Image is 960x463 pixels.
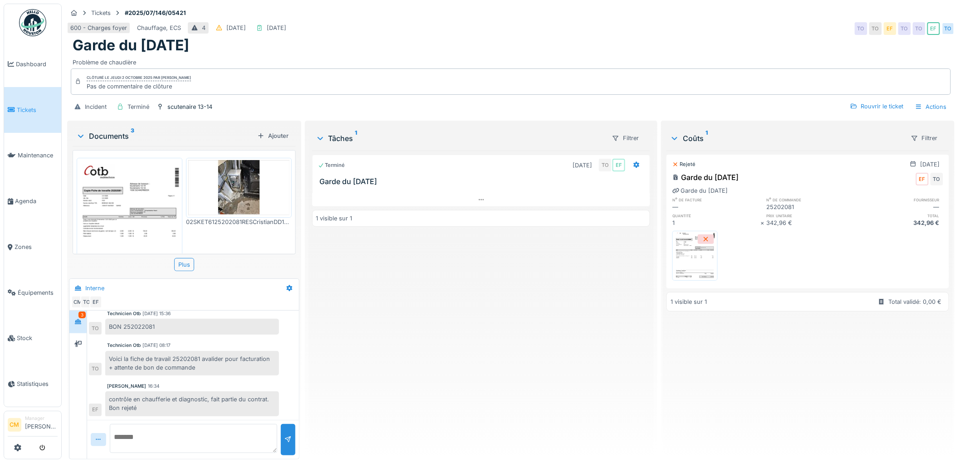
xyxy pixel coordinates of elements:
div: 342,96 € [767,219,855,227]
div: CM [71,296,84,308]
div: 1 visible sur 1 [316,214,353,223]
li: [PERSON_NAME] [25,415,58,434]
div: Total validé: 0,00 € [889,297,942,306]
div: TO [869,22,882,35]
a: Équipements [4,270,61,316]
div: TO [89,363,102,375]
sup: 3 [131,131,134,141]
div: BON 252022081 [105,319,279,335]
a: Maintenance [4,133,61,179]
img: vk48zkda2wg9ngyniqy7883wqq0d [675,233,715,278]
div: Technicien Otb [107,342,141,349]
div: [DATE] 08:17 [142,342,171,349]
div: Manager [25,415,58,422]
div: Actions [911,100,951,113]
div: — [855,203,943,211]
div: EF [89,296,102,308]
h6: fournisseur [855,197,943,203]
div: [DATE] [267,24,286,32]
div: TO [80,296,93,308]
div: 3 [78,312,86,318]
div: TO [89,322,102,335]
div: TO [855,22,867,35]
div: 600 - Charges foyer [70,24,127,32]
sup: 1 [705,133,708,144]
div: 25202081 [767,203,855,211]
div: Rouvrir le ticket [847,100,907,112]
div: Voici la fiche de travail 25202081 avalider pour facturation + attente de bon de commande [105,351,279,375]
span: Statistiques [17,380,58,388]
h6: prix unitaire [767,213,855,219]
div: 02SKET6125202081RESCristianDD13012025_0901.JPEG [186,218,292,226]
div: Garde du [DATE] [672,172,739,183]
div: Tickets [91,9,111,17]
div: EF [89,404,102,416]
div: Incident [85,102,107,111]
div: [DATE] 15:36 [142,310,171,317]
div: Ajouter [254,130,292,142]
div: EF [612,159,625,171]
div: × [761,219,767,227]
div: EF [916,173,929,185]
div: contrôle en chaufferie et diagnostic, fait partie du contrat. Bon rejeté [105,391,279,416]
a: Dashboard [4,41,61,87]
div: [DATE] [573,161,592,170]
span: Agenda [15,197,58,205]
div: Filtrer [608,132,643,145]
div: TO [942,22,955,35]
div: Tâches [316,133,605,144]
h1: Garde du [DATE] [73,37,189,54]
div: TO [913,22,926,35]
a: Tickets [4,87,61,133]
h6: n° de commande [767,197,855,203]
div: [DATE] [226,24,246,32]
a: Zones [4,224,61,270]
div: Rejeté [672,161,696,168]
div: 4 [202,24,206,32]
div: 16:34 [148,383,160,390]
h6: n° de facture [672,197,761,203]
img: ubds2e4jtwx5ypomg2dkbqjqxcf2 [188,160,289,215]
div: Terminé [318,161,345,169]
div: Problème de chaudière [73,54,949,67]
div: Technicien Otb [107,310,141,317]
img: Badge_color-CXgf-gQk.svg [19,9,46,36]
div: Interne [85,284,104,292]
div: Filtrer [907,132,942,145]
div: — [672,203,761,211]
div: Documents [76,131,254,141]
h6: total [855,213,943,219]
div: scutenaire 13-14 [167,102,212,111]
h6: quantité [672,213,761,219]
span: Équipements [18,288,58,297]
div: 342,96 € [855,219,943,227]
strong: #2025/07/146/05421 [121,9,190,17]
div: TO [599,159,612,171]
a: CM Manager[PERSON_NAME] [8,415,58,437]
div: EF [927,22,940,35]
div: 1 [672,219,761,227]
img: vk48zkda2wg9ngyniqy7883wqq0d [79,160,180,303]
span: Zones [15,243,58,251]
a: Agenda [4,178,61,224]
div: Garde du [DATE] [672,186,728,195]
div: TO [931,173,943,185]
div: Clôturé le jeudi 2 octobre 2025 par [PERSON_NAME] [87,75,191,81]
div: 1 visible sur 1 [671,297,707,306]
div: Terminé [127,102,149,111]
div: Pas de commentaire de clôture [87,82,191,91]
div: Coûts [670,133,903,144]
span: Stock [17,334,58,342]
div: [DATE] [921,160,940,169]
div: Chauffage, ECS [137,24,181,32]
div: TO [898,22,911,35]
sup: 1 [355,133,358,144]
div: Plus [174,258,194,271]
a: Statistiques [4,361,61,407]
a: Stock [4,316,61,361]
div: [PERSON_NAME] [107,383,146,390]
li: CM [8,418,21,432]
span: Tickets [17,106,58,114]
h3: Garde du [DATE] [320,177,647,186]
span: Dashboard [16,60,58,68]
